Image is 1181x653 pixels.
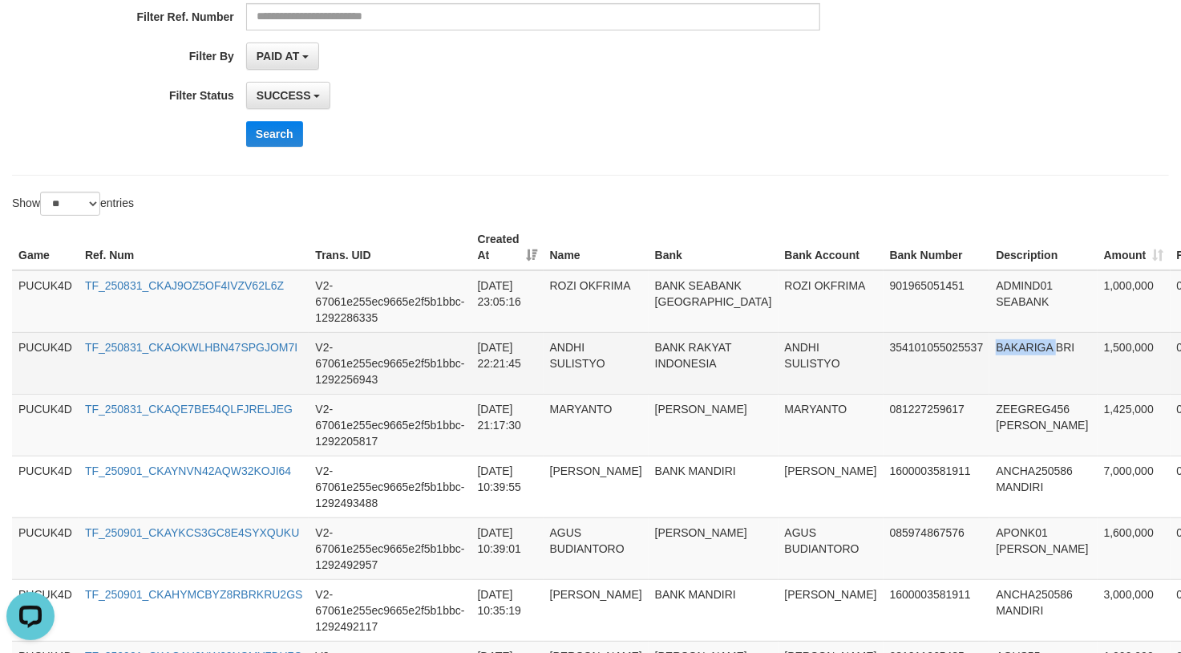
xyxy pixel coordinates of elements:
th: Game [12,225,79,270]
label: Show entries [12,192,134,216]
td: 7,000,000 [1098,456,1171,517]
td: ANDHI SULISTYO [779,332,884,394]
td: PUCUK4D [12,394,79,456]
td: 1,425,000 [1098,394,1171,456]
td: [DATE] 10:39:55 [471,456,544,517]
th: Bank [649,225,779,270]
span: SUCCESS [257,89,311,102]
td: [PERSON_NAME] [544,456,649,517]
td: 901965051451 [884,270,990,333]
td: [PERSON_NAME] [544,579,649,641]
td: 1,500,000 [1098,332,1171,394]
td: 081227259617 [884,394,990,456]
td: BANK SEABANK [GEOGRAPHIC_DATA] [649,270,779,333]
th: Bank Number [884,225,990,270]
td: 1600003581911 [884,579,990,641]
td: BANK RAKYAT INDONESIA [649,332,779,394]
td: PUCUK4D [12,517,79,579]
th: Bank Account [779,225,884,270]
td: PUCUK4D [12,579,79,641]
td: [PERSON_NAME] [649,517,779,579]
td: BAKARIGA BRI [989,332,1097,394]
td: V2-67061e255ec9665e2f5b1bbc-1292256943 [309,332,471,394]
button: SUCCESS [246,82,331,109]
td: PUCUK4D [12,332,79,394]
a: TF_250901_CKAHYMCBYZ8RBRKRU2GS [85,588,303,601]
td: 1,000,000 [1098,270,1171,333]
td: [PERSON_NAME] [649,394,779,456]
td: ROZI OKFRIMA [544,270,649,333]
td: 085974867576 [884,517,990,579]
a: TF_250831_CKAQE7BE54QLFJRELJEG [85,403,293,416]
td: AGUS BUDIANTORO [544,517,649,579]
th: Name [544,225,649,270]
td: [DATE] 23:05:16 [471,270,544,333]
th: Amount: activate to sort column ascending [1098,225,1171,270]
td: 3,000,000 [1098,579,1171,641]
th: Ref. Num [79,225,309,270]
td: MARYANTO [544,394,649,456]
td: ZEEGREG456 [PERSON_NAME] [989,394,1097,456]
td: V2-67061e255ec9665e2f5b1bbc-1292492117 [309,579,471,641]
span: PAID AT [257,50,299,63]
td: BANK MANDIRI [649,456,779,517]
td: 1,600,000 [1098,517,1171,579]
td: AGUS BUDIANTORO [779,517,884,579]
a: TF_250831_CKAJ9OZ5OF4IVZV62L6Z [85,279,284,292]
button: Search [246,121,303,147]
td: PUCUK4D [12,270,79,333]
td: ANDHI SULISTYO [544,332,649,394]
td: MARYANTO [779,394,884,456]
td: [PERSON_NAME] [779,456,884,517]
button: Open LiveChat chat widget [6,6,55,55]
a: TF_250901_CKAYNVN42AQW32KOJI64 [85,464,291,477]
td: V2-67061e255ec9665e2f5b1bbc-1292205817 [309,394,471,456]
td: [DATE] 10:39:01 [471,517,544,579]
th: Description [989,225,1097,270]
td: [DATE] 21:17:30 [471,394,544,456]
td: V2-67061e255ec9665e2f5b1bbc-1292286335 [309,270,471,333]
a: TF_250831_CKAOKWLHBN47SPGJOM7I [85,341,297,354]
td: [PERSON_NAME] [779,579,884,641]
td: ADMIND01 SEABANK [989,270,1097,333]
th: Trans. UID [309,225,471,270]
td: ANCHA250586 MANDIRI [989,456,1097,517]
button: PAID AT [246,43,319,70]
td: PUCUK4D [12,456,79,517]
td: [DATE] 22:21:45 [471,332,544,394]
td: V2-67061e255ec9665e2f5b1bbc-1292492957 [309,517,471,579]
td: ROZI OKFRIMA [779,270,884,333]
td: 354101055025537 [884,332,990,394]
select: Showentries [40,192,100,216]
td: ANCHA250586 MANDIRI [989,579,1097,641]
a: TF_250901_CKAYKCS3GC8E4SYXQUKU [85,526,299,539]
th: Created At: activate to sort column ascending [471,225,544,270]
td: [DATE] 10:35:19 [471,579,544,641]
td: BANK MANDIRI [649,579,779,641]
td: APONK01 [PERSON_NAME] [989,517,1097,579]
td: 1600003581911 [884,456,990,517]
td: V2-67061e255ec9665e2f5b1bbc-1292493488 [309,456,471,517]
